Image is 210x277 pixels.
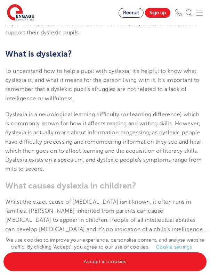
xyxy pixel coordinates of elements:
[3,237,207,264] span: We use cookies to improve your experience, personalise content, and analyse website traffic. By c...
[156,244,192,250] a: Cookie settings
[5,111,203,173] span: Dyslexia is a neurological learning difficulty (or learning difference) which is commonly known f...
[5,49,72,59] b: What is dyslexia?
[119,8,144,18] a: Recruit
[145,8,170,18] a: Sign up
[3,252,207,271] a: Accept all cookies
[123,10,139,15] span: Recruit
[7,4,34,22] img: Engage Education
[5,181,136,191] b: What causes dyslexia in children?
[5,199,204,233] span: Whilst the exact cause of [MEDICAL_DATA] isn’t known, it often runs in families. [PERSON_NAME] in...
[196,9,203,16] img: Mobile Menu
[186,9,193,16] img: Search
[5,68,200,102] span: To understand how to help a pupil with dyslexia, it’s helpful to know what dyslexia is, and what ...
[175,9,182,16] img: Phone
